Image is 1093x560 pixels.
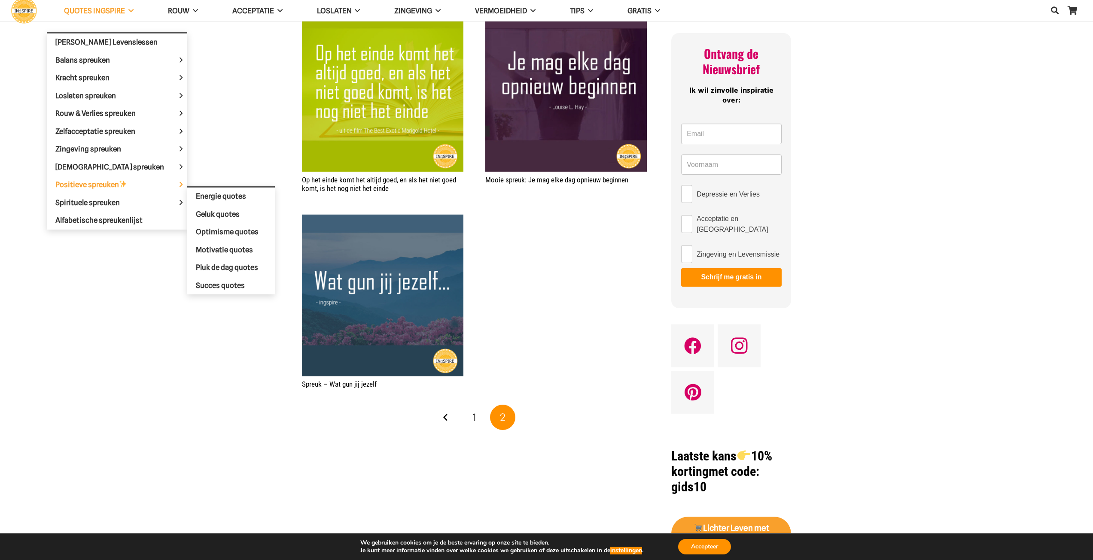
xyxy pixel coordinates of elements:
a: Op het einde komt het altijd goed, en als het niet goed komt, is het nog niet het einde [302,176,456,193]
a: Facebook [671,324,714,367]
span: [PERSON_NAME] Levenslessen [55,38,158,46]
a: Spirituele spreuken [47,194,187,212]
span: 1 [472,411,476,424]
a: Motivatie quotes [187,241,275,259]
span: Loslaten spreuken [55,91,131,100]
span: [DEMOGRAPHIC_DATA] spreuken [55,162,179,171]
span: Pluk de dag quotes [196,263,258,272]
img: 👉 [737,449,750,462]
img: Spreuk: Op het einde komt het altijd goed, en als het niet goed komt, is het nog niet het einde [302,10,463,172]
span: Acceptatie en [GEOGRAPHIC_DATA] [697,213,781,235]
input: Depressie en Verlies [681,185,692,203]
span: Acceptatie [232,6,274,15]
p: Je kunt meer informatie vinden over welke cookies we gebruiken of deze uitschakelen in de . [360,547,643,554]
strong: Laatste kans 10% korting [671,448,772,479]
h1: met code: gids10 [671,448,791,495]
span: Positieve spreuken [55,180,142,189]
button: Accepteer [678,539,731,554]
a: Instagram [718,324,761,367]
p: We gebruiken cookies om je de beste ervaring op onze site te bieden. [360,539,643,547]
span: Ik wil zinvolle inspiratie over: [689,85,773,107]
span: Energie quotes [196,192,246,200]
img: ✨ [119,180,127,188]
span: Zingeving en Levensmissie [697,249,779,260]
span: Motivatie quotes [196,245,253,254]
span: QUOTES INGSPIRE [64,6,125,15]
input: Zingeving en Levensmissie [681,245,692,263]
input: Email [681,124,781,144]
span: Geluk quotes [196,209,240,218]
span: Succes quotes [196,281,245,289]
a: Rouw & Verlies spreuken [47,105,187,123]
span: ROUW [168,6,189,15]
button: instellingen [610,547,642,554]
a: Succes quotes [187,276,275,294]
img: 🛒 [694,524,702,532]
span: Ontvang de Nieuwsbrief [703,45,760,78]
a: Geluk quotes [187,205,275,223]
a: Zingeving spreuken [47,140,187,158]
a: Zoeken [1046,0,1063,21]
a: Spreuk – Wat gun jij jezelf [302,215,463,224]
span: Zelfacceptatie spreuken [55,127,150,135]
a: Balans spreuken [47,51,187,69]
a: Pagina 1 [462,405,487,430]
a: Loslaten spreuken [47,87,187,105]
a: [DEMOGRAPHIC_DATA] spreuken [47,158,187,176]
span: Loslaten [317,6,352,15]
a: 🛒Lichter Leven met Depressie [671,517,791,551]
span: GRATIS [627,6,652,15]
a: Pluk de dag quotes [187,259,275,277]
a: Spreuk – Wat gun jij jezelf [302,380,377,388]
input: Voornaam [681,154,781,175]
button: Schrijf me gratis in [681,268,781,286]
a: Energie quotes [187,188,275,206]
span: Rouw & Verlies spreuken [55,109,150,118]
span: Zingeving [394,6,432,15]
a: [PERSON_NAME] Levenslessen [47,33,187,51]
span: Optimisme quotes [196,227,259,236]
span: TIPS [570,6,585,15]
span: Balans spreuken [55,55,125,64]
a: Alfabetische spreukenlijst [47,212,187,230]
input: Acceptatie en [GEOGRAPHIC_DATA] [681,215,692,233]
a: Zelfacceptatie spreuken [47,122,187,140]
img: Ingspire inzicht: Wat gun jij jezelf [302,215,463,376]
a: Positieve spreuken✨ [47,176,187,194]
span: VERMOEIDHEID [475,6,527,15]
a: Optimisme quotes [187,223,275,241]
strong: Lichter Leven met Depressie [694,523,769,544]
span: 2 [500,411,505,424]
span: Depressie en Verlies [697,189,760,200]
span: Zingeving spreuken [55,145,136,153]
span: Alfabetische spreukenlijst [55,216,143,224]
span: Spirituele spreuken [55,198,134,206]
a: Pinterest [671,371,714,414]
a: Mooie spreuk: Je mag elke dag opnieuw beginnen [485,176,628,184]
span: Kracht spreuken [55,73,124,82]
a: Kracht spreuken [47,69,187,87]
span: Pagina 2 [490,405,516,430]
